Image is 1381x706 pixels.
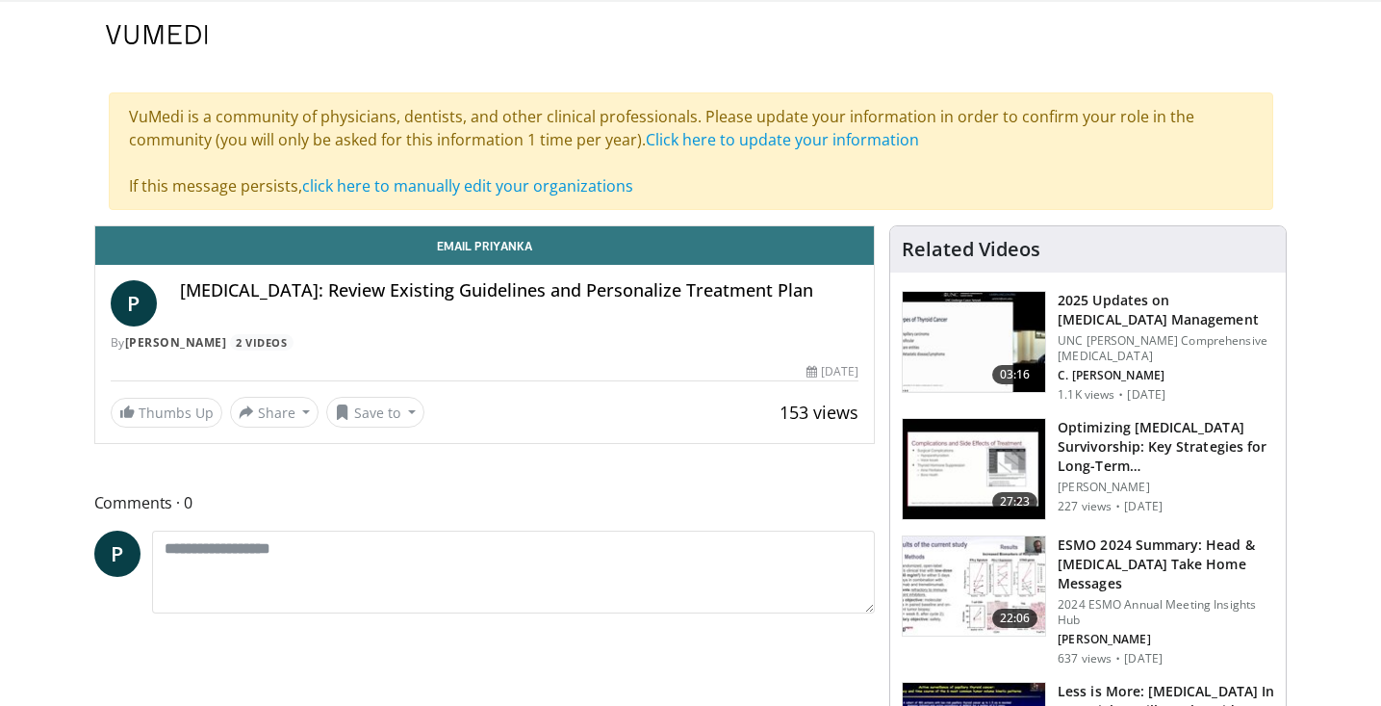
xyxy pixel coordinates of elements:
h4: [MEDICAL_DATA]: Review Existing Guidelines and Personalize Treatment Plan [180,280,859,301]
p: Paolo Bossi [1058,632,1274,647]
h3: Optimizing Thyroid Cancer Survivorship: Key Strategies for Long-Term Care [1058,418,1274,476]
p: 227 views [1058,499,1112,514]
img: VuMedi Logo [106,25,208,44]
div: By [111,334,859,352]
div: · [1118,387,1123,403]
img: 8d033426-9480-400e-9567-77774ddc8491.150x105_q85_crop-smart_upscale.jpg [903,419,1045,519]
a: P [111,280,157,327]
span: 153 views [780,401,858,424]
a: Thumbs Up [111,398,222,428]
a: P [94,531,141,577]
a: 2 Videos [230,334,294,351]
button: Share [230,397,320,428]
span: 22:06 [992,609,1038,628]
a: Click here to update your information [646,129,919,150]
a: Email Priyanka [95,226,875,265]
button: Save to [326,397,424,428]
p: [PERSON_NAME] [1058,480,1274,495]
a: 27:23 Optimizing [MEDICAL_DATA] Survivorship: Key Strategies for Long-Term… [PERSON_NAME] 227 vie... [902,418,1274,520]
a: click here to manually edit your organizations [302,175,633,196]
div: [DATE] [806,363,858,380]
div: · [1115,499,1120,514]
img: 59b31657-0fdf-4eb4-bc2c-b76a859f8026.150x105_q85_crop-smart_upscale.jpg [903,292,1045,392]
h3: 2025 Updates on [MEDICAL_DATA] Management [1058,291,1274,329]
p: UNC [PERSON_NAME] Comprehensive [MEDICAL_DATA] [1058,333,1274,364]
a: [PERSON_NAME] [125,334,227,351]
img: 65890bc5-a21f-4f63-9aef-8c1250ce392a.150x105_q85_crop-smart_upscale.jpg [903,536,1045,637]
div: · [1115,651,1120,667]
p: 2024 ESMO Annual Meeting Insights Hub [1058,597,1274,628]
p: [DATE] [1124,499,1163,514]
p: [DATE] [1124,651,1163,667]
h3: ESMO 2024 Summary: Head & [MEDICAL_DATA] Take Home Messages [1058,536,1274,593]
p: 1.1K views [1058,387,1114,403]
p: [DATE] [1127,387,1165,403]
h4: Related Videos [902,238,1040,261]
span: Comments 0 [94,490,876,515]
p: C. Blake Sullivan [1058,368,1274,383]
span: 27:23 [992,492,1038,511]
div: VuMedi is a community of physicians, dentists, and other clinical professionals. Please update yo... [109,92,1273,210]
a: 22:06 ESMO 2024 Summary: Head & [MEDICAL_DATA] Take Home Messages 2024 ESMO Annual Meeting Insigh... [902,536,1274,667]
a: 03:16 2025 Updates on [MEDICAL_DATA] Management UNC [PERSON_NAME] Comprehensive [MEDICAL_DATA] C.... [902,291,1274,403]
p: 637 views [1058,651,1112,667]
span: 03:16 [992,365,1038,384]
